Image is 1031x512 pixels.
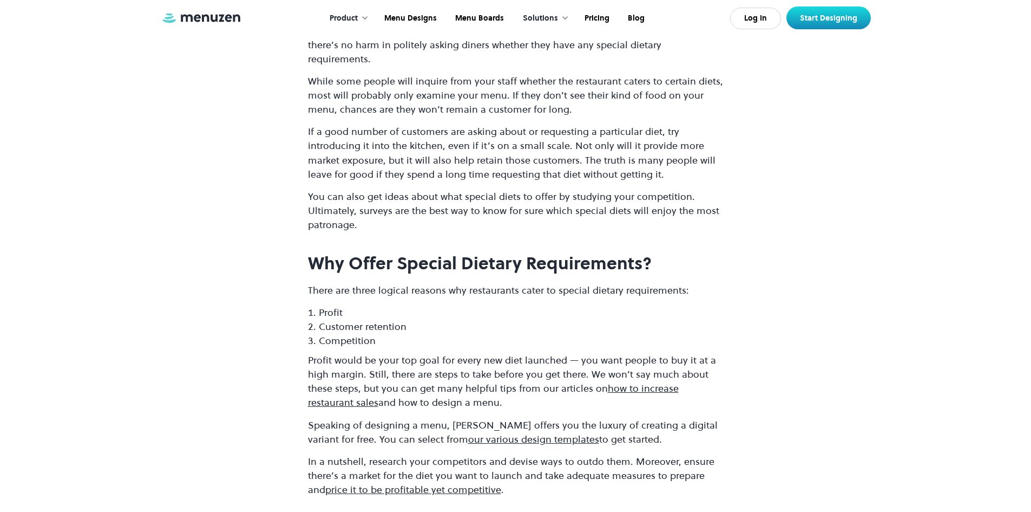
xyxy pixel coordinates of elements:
a: how to increase restaurant sales [308,381,679,409]
p: Speaking of designing a menu, [PERSON_NAME] offers you the luxury of creating a digital variant f... [308,418,724,446]
a: Blog [618,2,653,35]
p: If a good number of customers are asking about or requesting a particular diet, try introducing i... [308,125,724,181]
a: Menu Designs [374,2,445,35]
li: Competition [319,334,724,348]
li: Customer retention [319,320,724,334]
a: our various design templates [468,432,599,446]
a: Start Designing [786,7,871,29]
div: Product [330,12,358,24]
div: Solutions [512,2,574,35]
p: Profit would be your top goal for every new diet launched — you want people to buy it at a high m... [308,353,724,410]
p: You can also get ideas about what special diets to offer by studying your competition. Ultimately... [308,190,724,232]
p: While some people will inquire from your staff whether the restaurant caters to certain diets, mo... [308,74,724,116]
div: Product [319,2,374,35]
a: Menu Boards [445,2,512,35]
p: How about you start by surveying your present customers? If that’s a bit of a task for you, there... [308,24,724,66]
a: Log In [730,8,781,29]
strong: Why Offer Special Dietary Requirements? [308,251,652,275]
div: Solutions [523,12,558,24]
li: Profit [319,306,724,320]
p: There are three logical reasons why restaurants cater to special dietary requirements: [308,283,724,297]
a: price it to be profitable yet competitive [325,483,501,496]
a: Pricing [574,2,618,35]
p: In a nutshell, research your competitors and devise ways to outdo them. Moreover, ensure there’s ... [308,455,724,497]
